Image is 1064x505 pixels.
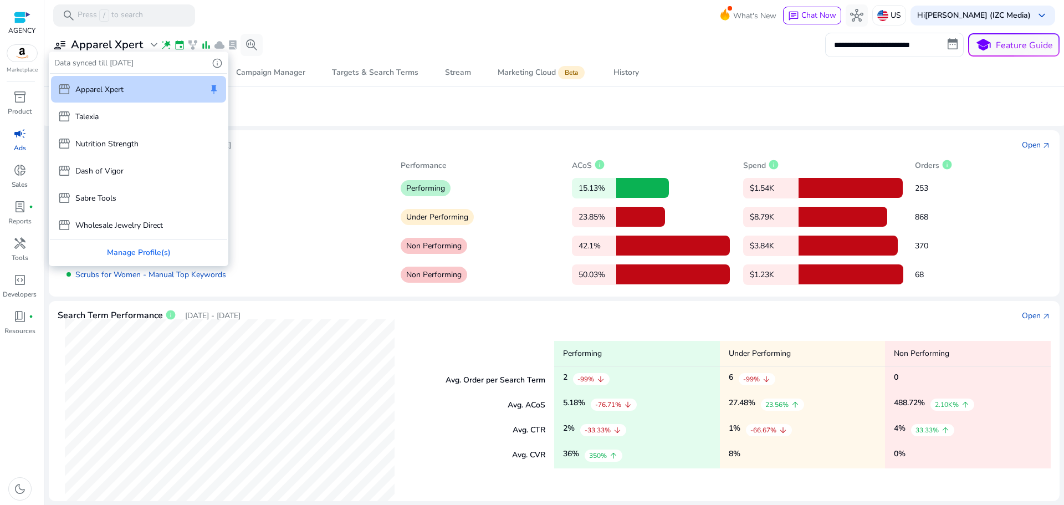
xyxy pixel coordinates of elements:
[58,83,71,96] span: storefront
[58,218,71,232] span: storefront
[58,110,71,123] span: storefront
[75,192,116,204] p: Sabre Tools
[58,191,71,205] span: storefront
[58,137,71,150] span: storefront
[75,111,99,123] p: Talexia
[50,240,227,265] div: Manage Profile(s)
[75,138,139,150] p: Nutrition Strength
[212,58,223,69] span: info
[208,84,219,95] span: keep
[75,165,124,177] p: Dash of Vigor
[58,164,71,177] span: storefront
[75,220,163,231] p: Wholesale Jewelry Direct
[54,57,134,69] p: Data synced till [DATE]
[75,84,124,95] p: Apparel Xpert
